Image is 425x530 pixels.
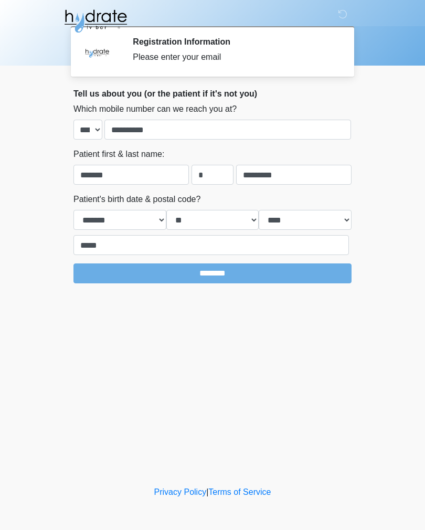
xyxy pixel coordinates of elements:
[206,487,208,496] a: |
[73,89,352,99] h2: Tell us about you (or the patient if it's not you)
[208,487,271,496] a: Terms of Service
[73,103,237,115] label: Which mobile number can we reach you at?
[63,8,128,34] img: Hydrate IV Bar - Fort Collins Logo
[133,51,336,63] div: Please enter your email
[73,193,200,206] label: Patient's birth date & postal code?
[81,37,113,68] img: Agent Avatar
[154,487,207,496] a: Privacy Policy
[73,148,164,161] label: Patient first & last name:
